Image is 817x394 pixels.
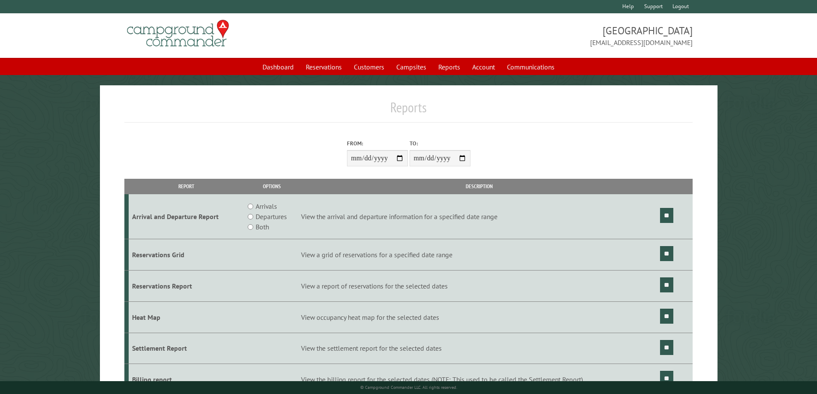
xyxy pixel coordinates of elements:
[129,270,244,301] td: Reservations Report
[129,333,244,364] td: Settlement Report
[360,385,457,390] small: © Campground Commander LLC. All rights reserved.
[300,194,659,239] td: View the arrival and departure information for a specified date range
[300,270,659,301] td: View a report of reservations for the selected dates
[256,211,287,222] label: Departures
[129,179,244,194] th: Report
[433,59,465,75] a: Reports
[409,24,693,48] span: [GEOGRAPHIC_DATA] [EMAIL_ADDRESS][DOMAIN_NAME]
[124,99,693,123] h1: Reports
[502,59,560,75] a: Communications
[129,239,244,271] td: Reservations Grid
[300,333,659,364] td: View the settlement report for the selected dates
[124,17,232,50] img: Campground Commander
[347,139,408,147] label: From:
[300,301,659,333] td: View occupancy heat map for the selected dates
[257,59,299,75] a: Dashboard
[300,239,659,271] td: View a grid of reservations for a specified date range
[256,222,269,232] label: Both
[301,59,347,75] a: Reservations
[410,139,470,147] label: To:
[244,179,299,194] th: Options
[391,59,431,75] a: Campsites
[300,179,659,194] th: Description
[467,59,500,75] a: Account
[349,59,389,75] a: Customers
[256,201,277,211] label: Arrivals
[129,301,244,333] td: Heat Map
[129,194,244,239] td: Arrival and Departure Report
